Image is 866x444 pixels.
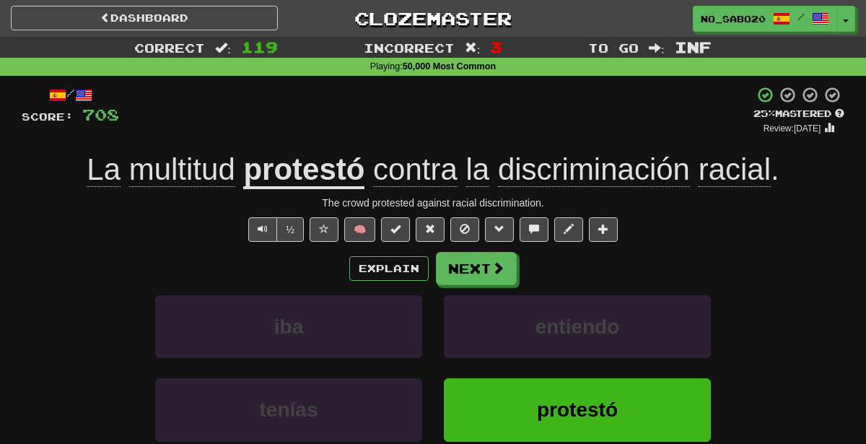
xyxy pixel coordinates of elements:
span: Score: [22,110,74,123]
div: / [22,86,119,104]
span: discriminación [498,152,690,187]
button: Discuss sentence (alt+u) [520,217,548,242]
span: : [465,42,481,54]
span: la [466,152,490,187]
span: : [649,42,665,54]
button: Favorite sentence (alt+f) [310,217,338,242]
button: entiendo [444,295,711,358]
div: Text-to-speech controls [245,217,304,242]
span: 708 [82,105,119,123]
span: To go [588,40,639,55]
span: La [87,152,121,187]
span: . [364,152,779,187]
strong: 50,000 Most Common [403,61,496,71]
span: protestó [537,399,618,421]
span: multitud [129,152,235,187]
span: 3 [490,38,502,56]
span: racial [699,152,771,187]
button: Set this sentence to 100% Mastered (alt+m) [381,217,410,242]
button: Add to collection (alt+a) [589,217,618,242]
u: protestó [243,152,364,189]
span: / [797,12,805,22]
a: Clozemaster [299,6,567,31]
span: Correct [134,40,205,55]
button: Play sentence audio (ctl+space) [248,217,277,242]
button: ½ [276,217,304,242]
button: protestó [444,378,711,441]
span: Incorrect [364,40,455,55]
button: Ignore sentence (alt+i) [450,217,479,242]
span: No_Sabo20 [701,12,766,25]
span: entiendo [535,315,620,338]
span: 25 % [753,108,775,119]
span: Inf [675,38,712,56]
span: tenías [260,399,318,421]
a: No_Sabo20 / [693,6,837,32]
div: Mastered [753,108,844,121]
span: iba [274,315,303,338]
button: Explain [349,256,429,281]
a: Dashboard [11,6,278,30]
button: Edit sentence (alt+d) [554,217,583,242]
button: tenías [155,378,422,441]
span: : [215,42,231,54]
small: Review: [DATE] [764,123,821,134]
button: iba [155,295,422,358]
button: Reset to 0% Mastered (alt+r) [416,217,445,242]
span: contra [373,152,458,187]
span: 119 [241,38,278,56]
button: Next [436,252,517,285]
button: Grammar (alt+g) [485,217,514,242]
button: 🧠 [344,217,375,242]
div: The crowd protested against racial discrimination. [22,196,844,210]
